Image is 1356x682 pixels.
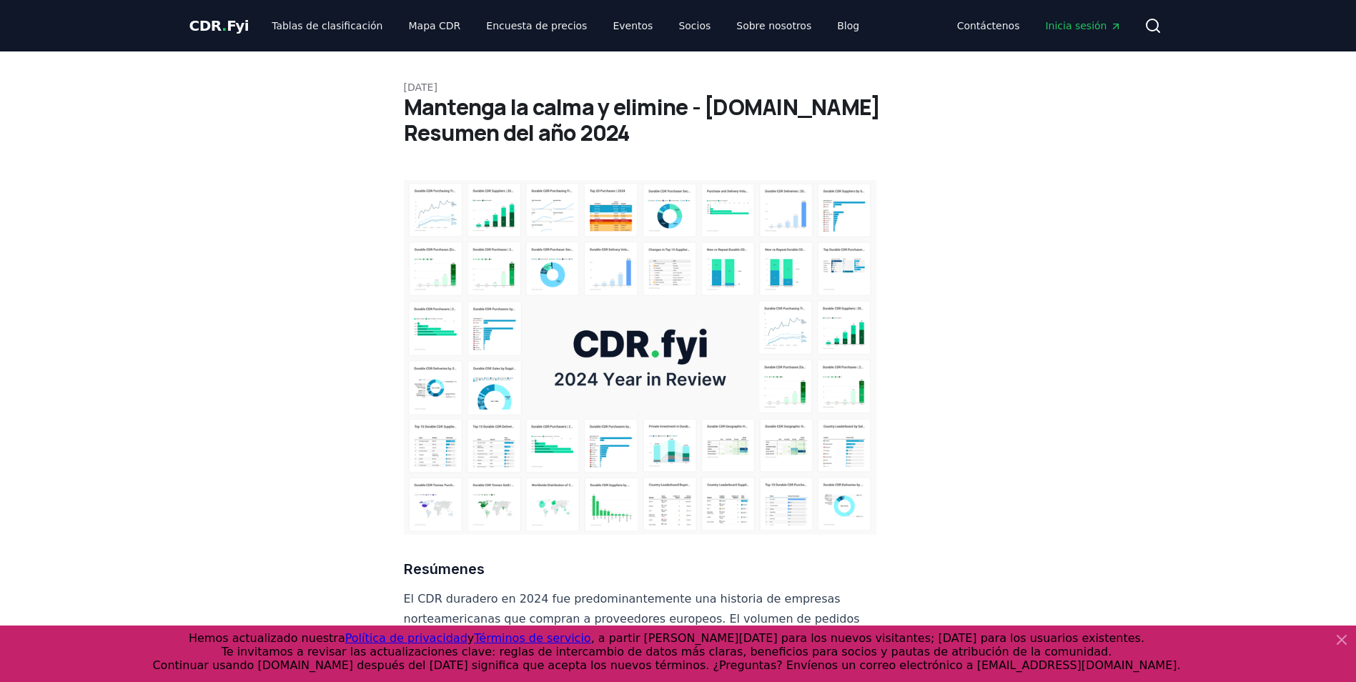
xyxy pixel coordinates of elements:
[725,13,823,39] a: Sobre nosotros
[475,13,598,39] a: Encuesta de precios
[222,17,227,34] span: .
[946,13,1031,39] a: Contáctenos
[404,558,877,580] h3: Resúmenes
[260,13,394,39] a: Tablas de clasificación
[404,94,953,146] h1: Mantenga la calma y elimine - [DOMAIN_NAME] Resumen del año 2024
[667,13,722,39] a: Socios
[404,80,953,94] p: [DATE]
[260,13,871,39] nav: Principal
[601,13,664,39] a: Eventos
[397,13,472,39] a: Mapa CDR
[189,16,249,36] a: CDR.Fyi
[1034,13,1132,39] a: Inicia sesión
[826,13,871,39] a: Blog
[189,17,249,34] span: CDR Fyi
[404,180,877,535] img: Imagen de la publicación del blog
[1045,20,1107,31] font: Inicia sesión
[946,13,1133,39] nav: Principal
